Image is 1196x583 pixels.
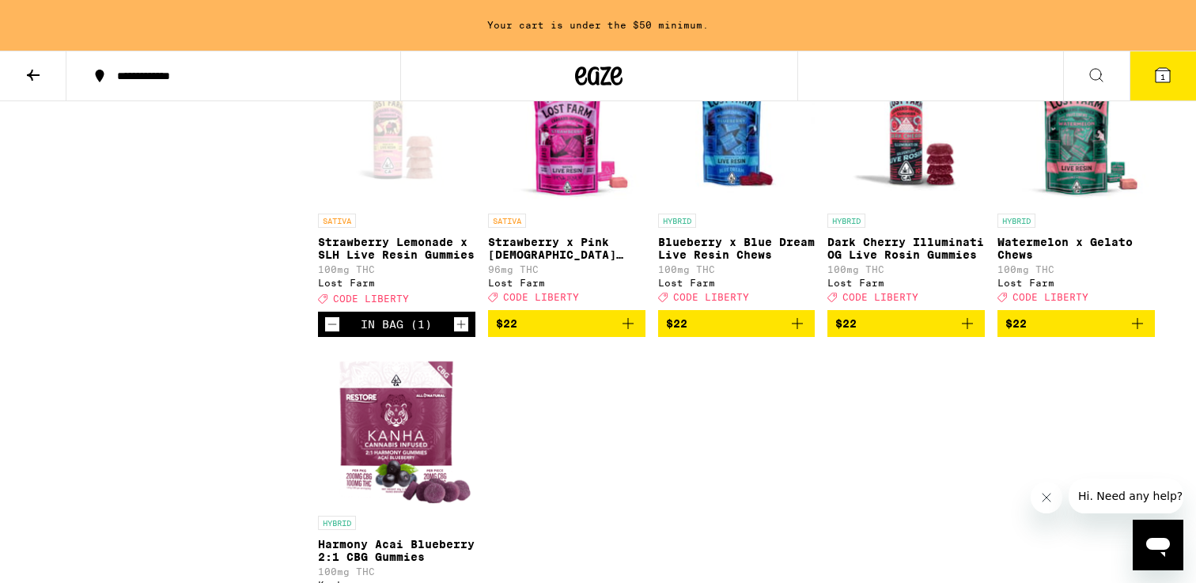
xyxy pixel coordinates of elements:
span: CODE LIBERTY [333,293,409,304]
p: HYBRID [658,214,696,228]
p: HYBRID [318,516,356,530]
p: 100mg THC [827,264,985,274]
div: Lost Farm [997,278,1155,288]
iframe: Close message [1031,482,1062,513]
button: Increment [453,316,469,332]
p: HYBRID [997,214,1035,228]
span: CODE LIBERTY [673,292,749,302]
p: SATIVA [318,214,356,228]
div: In Bag (1) [361,318,432,331]
span: $22 [666,317,687,330]
div: Lost Farm [827,278,985,288]
span: $22 [496,317,517,330]
img: Lost Farm - Blueberry x Blue Dream Live Resin Chews [658,47,816,206]
button: Add to bag [658,310,816,337]
p: Harmony Acai Blueberry 2:1 CBG Gummies [318,538,475,563]
img: Lost Farm - Dark Cherry Illuminati OG Live Rosin Gummies [827,47,985,206]
button: 1 [1130,51,1196,100]
p: Blueberry x Blue Dream Live Resin Chews [658,236,816,261]
div: Lost Farm [318,278,475,288]
p: 100mg THC [997,264,1155,274]
button: Add to bag [997,310,1155,337]
span: CODE LIBERTY [1012,292,1088,302]
div: Lost Farm [658,278,816,288]
a: Open page for Watermelon x Gelato Chews from Lost Farm [997,47,1155,310]
p: HYBRID [827,214,865,228]
iframe: Button to launch messaging window [1133,520,1183,570]
button: Add to bag [488,310,645,337]
a: Open page for Dark Cherry Illuminati OG Live Rosin Gummies from Lost Farm [827,47,985,310]
a: Open page for Strawberry x Pink Jesus Live Resin Chews - 100mg from Lost Farm [488,47,645,310]
img: Lost Farm - Watermelon x Gelato Chews [997,47,1155,206]
p: SATIVA [488,214,526,228]
a: Open page for Blueberry x Blue Dream Live Resin Chews from Lost Farm [658,47,816,310]
span: $22 [1005,317,1027,330]
p: Strawberry x Pink [DEMOGRAPHIC_DATA] Live Resin Chews - 100mg [488,236,645,261]
p: 100mg THC [318,566,475,577]
span: CODE LIBERTY [842,292,918,302]
button: Decrement [324,316,340,332]
iframe: Message from company [1069,479,1183,513]
button: Add to bag [827,310,985,337]
p: 100mg THC [658,264,816,274]
a: Open page for Strawberry Lemonade x SLH Live Resin Gummies from Lost Farm [318,47,475,312]
span: $22 [835,317,857,330]
div: Lost Farm [488,278,645,288]
p: Watermelon x Gelato Chews [997,236,1155,261]
span: CODE LIBERTY [503,292,579,302]
p: Strawberry Lemonade x SLH Live Resin Gummies [318,236,475,261]
p: 96mg THC [488,264,645,274]
p: 100mg THC [318,264,475,274]
img: Kanha - Harmony Acai Blueberry 2:1 CBG Gummies [319,350,474,508]
img: Lost Farm - Strawberry x Pink Jesus Live Resin Chews - 100mg [488,47,645,206]
p: Dark Cherry Illuminati OG Live Rosin Gummies [827,236,985,261]
span: 1 [1160,72,1165,81]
